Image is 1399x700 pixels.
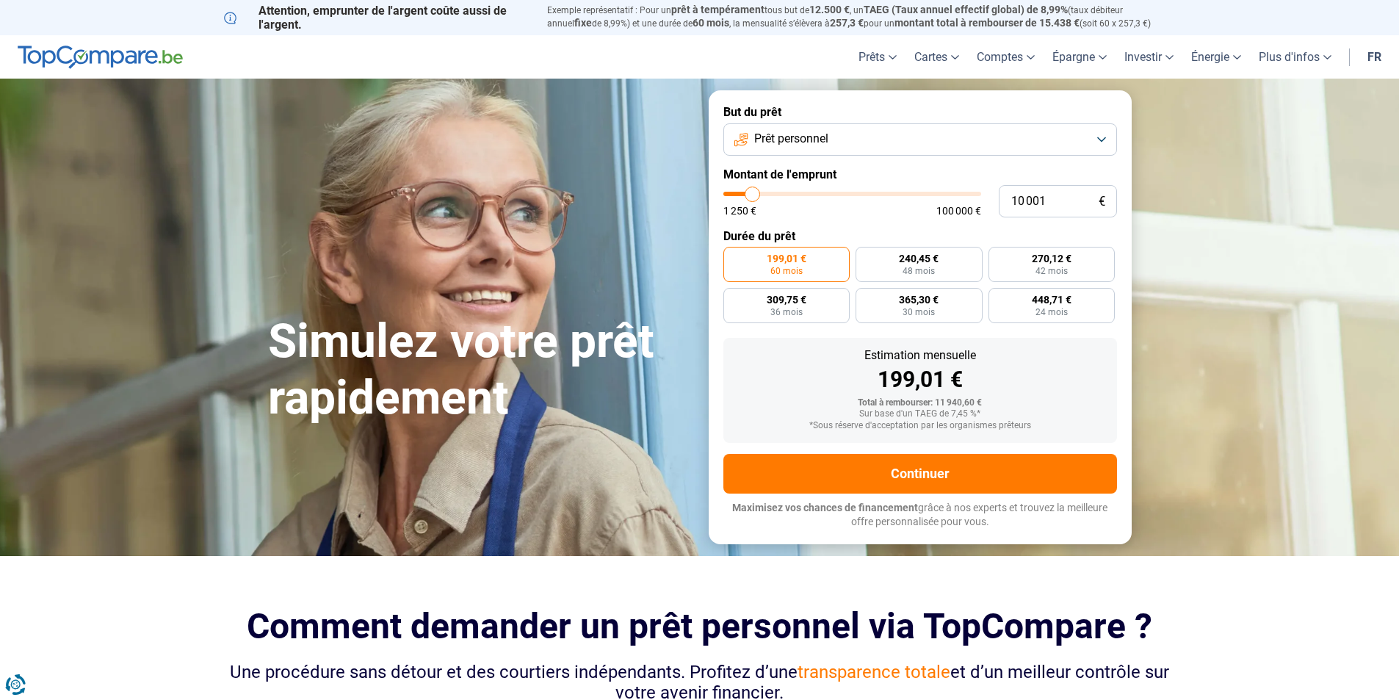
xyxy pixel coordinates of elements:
span: prêt à tempérament [671,4,764,15]
span: TAEG (Taux annuel effectif global) de 8,99% [864,4,1068,15]
a: Investir [1116,35,1182,79]
span: fixe [574,17,592,29]
span: Prêt personnel [754,131,828,147]
span: 42 mois [1035,267,1068,275]
span: 1 250 € [723,206,756,216]
span: Maximisez vos chances de financement [732,502,918,513]
img: TopCompare [18,46,183,69]
span: 12.500 € [809,4,850,15]
button: Continuer [723,454,1117,494]
span: 24 mois [1035,308,1068,317]
span: 100 000 € [936,206,981,216]
div: Total à rembourser: 11 940,60 € [735,398,1105,408]
div: 199,01 € [735,369,1105,391]
span: montant total à rembourser de 15.438 € [894,17,1080,29]
span: transparence totale [798,662,950,682]
label: Montant de l'emprunt [723,167,1117,181]
a: Plus d'infos [1250,35,1340,79]
span: 48 mois [903,267,935,275]
p: Exemple représentatif : Pour un tous but de , un (taux débiteur annuel de 8,99%) et une durée de ... [547,4,1176,30]
span: 240,45 € [899,253,939,264]
h2: Comment demander un prêt personnel via TopCompare ? [224,606,1176,646]
a: Prêts [850,35,905,79]
span: 60 mois [693,17,729,29]
a: Épargne [1044,35,1116,79]
span: 199,01 € [767,253,806,264]
p: grâce à nos experts et trouvez la meilleure offre personnalisée pour vous. [723,501,1117,530]
a: fr [1359,35,1390,79]
a: Cartes [905,35,968,79]
a: Comptes [968,35,1044,79]
span: 36 mois [770,308,803,317]
button: Prêt personnel [723,123,1117,156]
div: Estimation mensuelle [735,350,1105,361]
span: 30 mois [903,308,935,317]
span: 257,3 € [830,17,864,29]
span: € [1099,195,1105,208]
span: 60 mois [770,267,803,275]
h1: Simulez votre prêt rapidement [268,314,691,427]
span: 448,71 € [1032,295,1071,305]
div: Sur base d'un TAEG de 7,45 %* [735,409,1105,419]
a: Énergie [1182,35,1250,79]
span: 309,75 € [767,295,806,305]
label: But du prêt [723,105,1117,119]
span: 270,12 € [1032,253,1071,264]
label: Durée du prêt [723,229,1117,243]
span: 365,30 € [899,295,939,305]
div: *Sous réserve d'acceptation par les organismes prêteurs [735,421,1105,431]
p: Attention, emprunter de l'argent coûte aussi de l'argent. [224,4,529,32]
